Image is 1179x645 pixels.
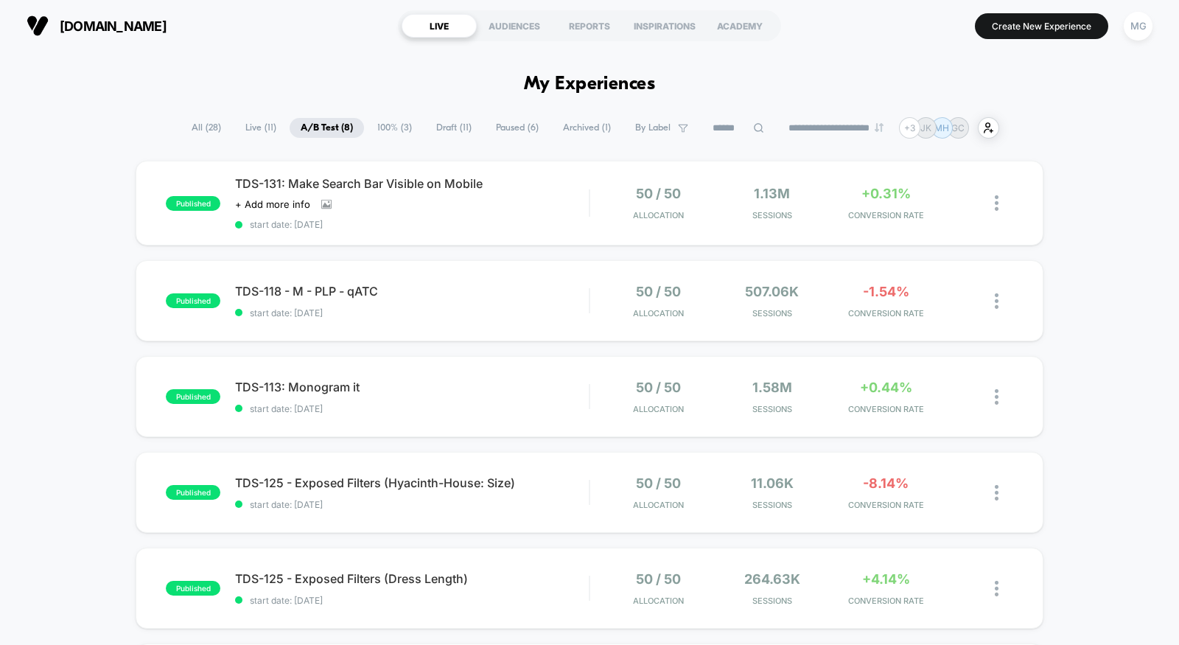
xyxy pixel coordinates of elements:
[752,380,792,395] span: 1.58M
[833,404,940,414] span: CONVERSION RATE
[833,500,940,510] span: CONVERSION RATE
[633,404,684,414] span: Allocation
[633,596,684,606] span: Allocation
[636,571,681,587] span: 50 / 50
[402,14,477,38] div: LIVE
[60,18,167,34] span: [DOMAIN_NAME]
[920,122,931,133] p: JK
[166,581,220,596] span: published
[166,196,220,211] span: published
[718,596,825,606] span: Sessions
[744,571,800,587] span: 264.63k
[951,122,965,133] p: GC
[702,14,777,38] div: ACADEMY
[1124,12,1152,41] div: MG
[166,485,220,500] span: published
[995,581,998,596] img: close
[863,284,909,299] span: -1.54%
[861,186,911,201] span: +0.31%
[934,122,949,133] p: MH
[425,118,483,138] span: Draft ( 11 )
[995,293,998,309] img: close
[860,380,912,395] span: +0.44%
[833,210,940,220] span: CONVERSION RATE
[633,308,684,318] span: Allocation
[235,499,589,510] span: start date: [DATE]
[524,74,656,95] h1: My Experiences
[235,176,589,191] span: TDS-131: Make Search Bar Visible on Mobile
[235,380,589,394] span: TDS-113: Monogram it
[235,403,589,414] span: start date: [DATE]
[636,475,681,491] span: 50 / 50
[235,219,589,230] span: start date: [DATE]
[636,380,681,395] span: 50 / 50
[1119,11,1157,41] button: MG
[636,186,681,201] span: 50 / 50
[234,118,287,138] span: Live ( 11 )
[27,15,49,37] img: Visually logo
[718,404,825,414] span: Sessions
[745,284,799,299] span: 507.06k
[718,308,825,318] span: Sessions
[290,118,364,138] span: A/B Test ( 8 )
[235,307,589,318] span: start date: [DATE]
[995,485,998,501] img: close
[863,475,909,491] span: -8.14%
[235,198,310,210] span: + Add more info
[718,500,825,510] span: Sessions
[751,475,794,491] span: 11.06k
[995,389,998,405] img: close
[833,596,940,606] span: CONVERSION RATE
[635,122,671,133] span: By Label
[633,210,684,220] span: Allocation
[636,284,681,299] span: 50 / 50
[235,595,589,606] span: start date: [DATE]
[235,284,589,299] span: TDS-118 - M - PLP - qATC
[181,118,232,138] span: All ( 28 )
[862,571,910,587] span: +4.14%
[552,14,627,38] div: REPORTS
[754,186,790,201] span: 1.13M
[875,123,884,132] img: end
[485,118,550,138] span: Paused ( 6 )
[718,210,825,220] span: Sessions
[477,14,552,38] div: AUDIENCES
[627,14,702,38] div: INSPIRATIONS
[235,571,589,586] span: TDS-125 - Exposed Filters (Dress Length)
[166,389,220,404] span: published
[833,308,940,318] span: CONVERSION RATE
[899,117,920,139] div: + 3
[166,293,220,308] span: published
[995,195,998,211] img: close
[552,118,622,138] span: Archived ( 1 )
[633,500,684,510] span: Allocation
[235,475,589,490] span: TDS-125 - Exposed Filters (Hyacinth-House: Size)
[366,118,423,138] span: 100% ( 3 )
[22,14,171,38] button: [DOMAIN_NAME]
[975,13,1108,39] button: Create New Experience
